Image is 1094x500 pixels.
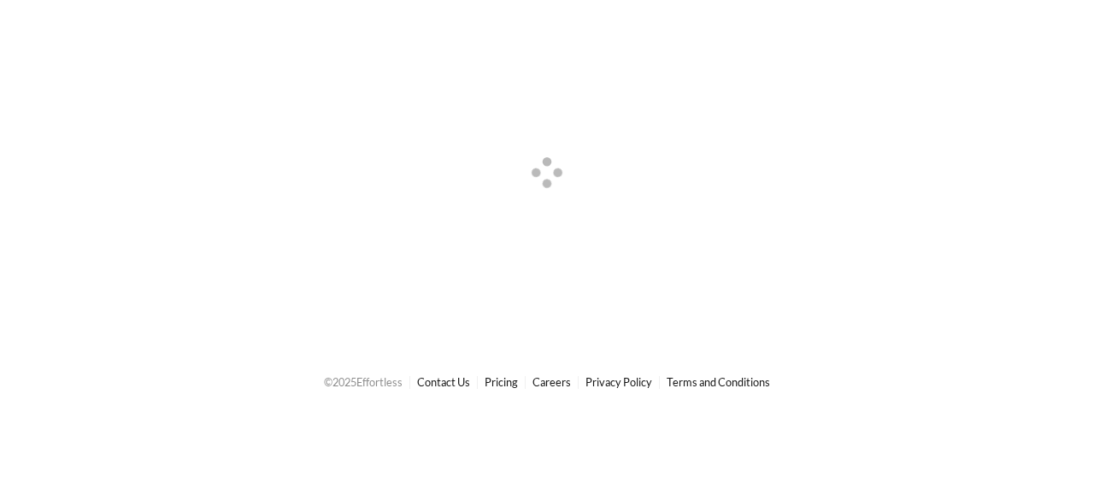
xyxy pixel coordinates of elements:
span: © 2025 Effortless [324,375,403,389]
a: Careers [532,375,571,389]
a: Privacy Policy [585,375,652,389]
a: Contact Us [417,375,470,389]
a: Pricing [485,375,518,389]
a: Terms and Conditions [667,375,770,389]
